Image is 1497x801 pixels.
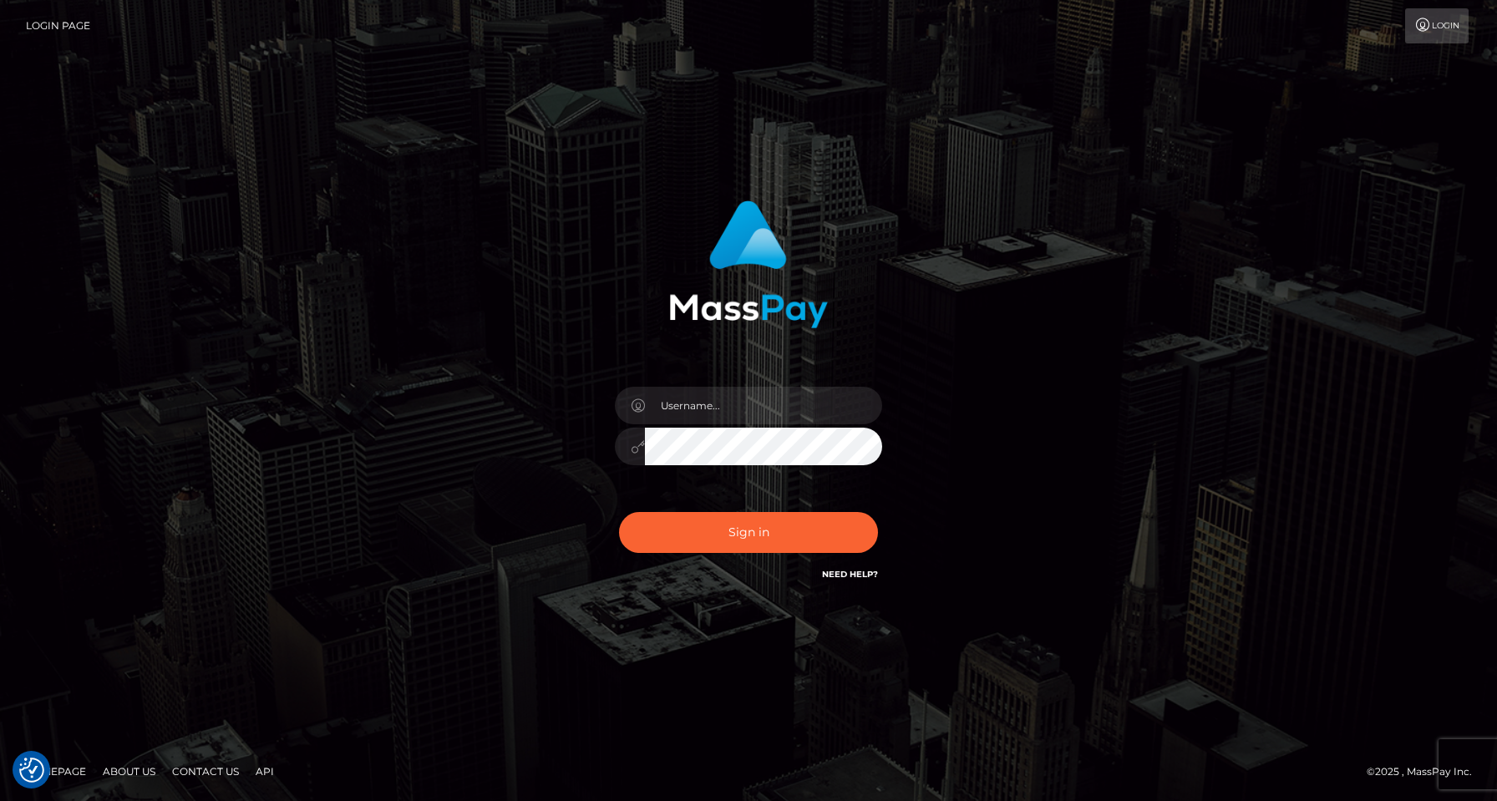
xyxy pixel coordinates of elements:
[96,758,162,784] a: About Us
[19,758,44,783] button: Consent Preferences
[249,758,281,784] a: API
[19,758,44,783] img: Revisit consent button
[1367,763,1484,781] div: © 2025 , MassPay Inc.
[669,200,828,328] img: MassPay Login
[165,758,246,784] a: Contact Us
[645,387,882,424] input: Username...
[26,8,90,43] a: Login Page
[18,758,93,784] a: Homepage
[619,512,878,553] button: Sign in
[822,569,878,580] a: Need Help?
[1405,8,1469,43] a: Login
